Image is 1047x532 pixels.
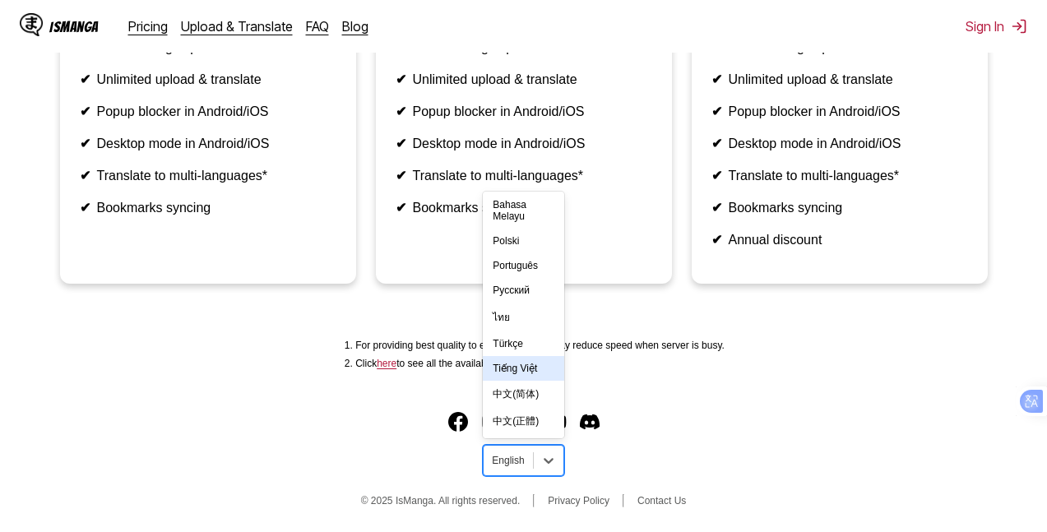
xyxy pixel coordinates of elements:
li: Unlimited upload & translate [396,72,652,87]
li: Bookmarks syncing [80,200,336,215]
div: 中文(正體) [483,408,563,435]
a: FAQ [306,18,329,35]
b: ✔ [711,72,722,86]
li: Desktop mode in Android/iOS [80,136,336,151]
b: ✔ [711,169,722,183]
span: © 2025 IsManga. All rights reserved. [361,495,521,507]
b: ✔ [711,233,722,247]
img: Sign out [1011,18,1027,35]
button: Sign In [966,18,1027,35]
img: IsManga Logo [20,13,43,36]
div: ไทย [483,303,563,331]
b: ✔ [711,104,722,118]
b: ✔ [396,136,406,150]
a: Privacy Policy [548,495,609,507]
li: Translate to multi-languages* [396,168,652,183]
div: Türkçe [483,331,563,356]
b: ✔ [80,136,90,150]
li: Unlimited upload & translate [80,72,336,87]
b: ✔ [396,104,406,118]
li: Popup blocker in Android/iOS [711,104,968,119]
a: Contact Us [637,495,686,507]
div: 中文(简体) [483,381,563,408]
li: Bookmarks syncing [711,200,968,215]
b: ✔ [80,104,90,118]
a: Pricing [128,18,168,35]
div: Bahasa Melayu [483,192,563,229]
b: ✔ [396,169,406,183]
a: Blog [342,18,368,35]
li: Bookmarks syncing [396,200,652,215]
b: ✔ [711,136,722,150]
li: Desktop mode in Android/iOS [711,136,968,151]
li: Desktop mode in Android/iOS [396,136,652,151]
div: Polski [483,229,563,253]
li: For providing best quality to every users, we may reduce speed when server is busy. [355,340,725,351]
a: Facebook [448,412,468,432]
div: Português [483,253,563,278]
a: IsManga LogoIsManga [20,13,128,39]
a: Available languages [377,358,396,369]
li: Translate to multi-languages* [711,168,968,183]
li: Annual discount [711,232,968,247]
b: ✔ [80,72,90,86]
li: Popup blocker in Android/iOS [396,104,652,119]
img: IsManga Instagram [481,412,501,432]
b: ✔ [396,201,406,215]
div: IsManga [49,19,99,35]
a: Discord [580,412,600,432]
b: ✔ [80,169,90,183]
img: IsManga Discord [580,412,600,432]
li: Translate to multi-languages* [80,168,336,183]
a: Instagram [481,412,501,432]
input: Select language [492,455,494,466]
li: Popup blocker in Android/iOS [80,104,336,119]
div: Русский [483,278,563,303]
li: Click to see all the available languages [355,358,725,369]
b: ✔ [80,201,90,215]
img: IsManga Facebook [448,412,468,432]
div: Tiếng Việt [483,356,563,381]
li: Unlimited upload & translate [711,72,968,87]
b: ✔ [396,72,406,86]
b: ✔ [711,201,722,215]
a: Upload & Translate [181,18,293,35]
